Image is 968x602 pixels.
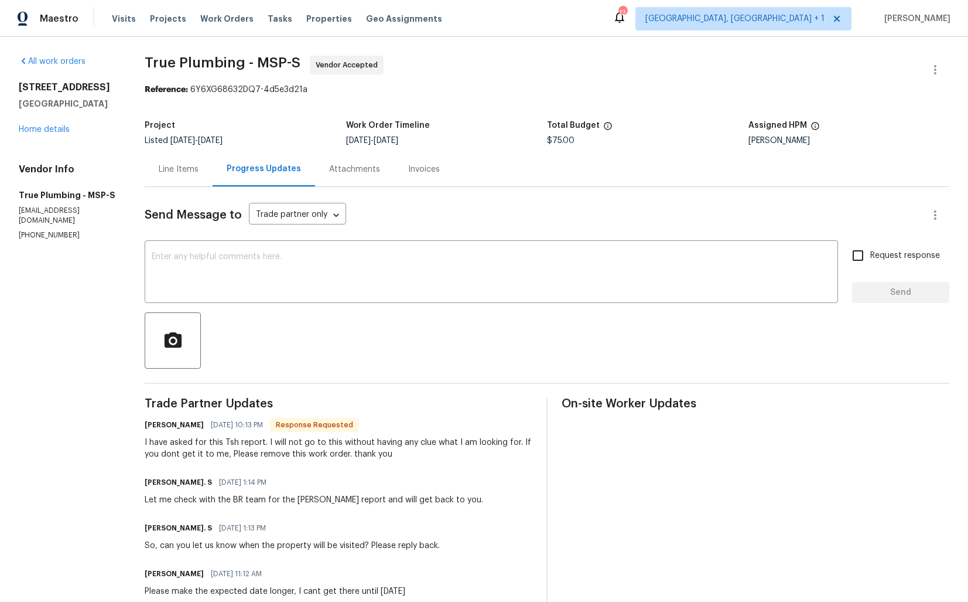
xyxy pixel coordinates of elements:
div: Progress Updates [227,163,301,175]
h6: [PERSON_NAME]. S [145,522,212,534]
h5: Total Budget [547,121,600,130]
span: [DATE] [170,137,195,145]
p: [PHONE_NUMBER] [19,230,117,240]
span: [DATE] 1:14 PM [219,477,266,488]
a: Home details [19,125,70,134]
h5: Work Order Timeline [346,121,430,130]
span: - [170,137,223,145]
a: All work orders [19,57,85,66]
div: 6Y6XG68632DQ7-4d5e3d21a [145,84,949,96]
span: The hpm assigned to this work order. [810,121,820,137]
span: [DATE] 1:13 PM [219,522,266,534]
h5: True Plumbing - MSP-S [19,189,117,201]
span: [DATE] [346,137,371,145]
div: Trade partner only [249,206,346,225]
span: Send Message to [145,209,242,221]
h2: [STREET_ADDRESS] [19,81,117,93]
div: Line Items [159,164,199,175]
h5: [GEOGRAPHIC_DATA] [19,98,117,110]
span: [PERSON_NAME] [880,13,950,25]
span: Listed [145,137,223,145]
span: [DATE] 11:12 AM [211,568,262,580]
div: Please make the expected date longer, I cant get there until [DATE] [145,586,405,597]
span: Trade Partner Updates [145,398,532,410]
span: - [346,137,398,145]
span: Work Orders [200,13,254,25]
span: [DATE] [198,137,223,145]
span: Properties [306,13,352,25]
h6: [PERSON_NAME]. S [145,477,212,488]
div: Let me check with the BR team for the [PERSON_NAME] report and will get back to you. [145,494,483,506]
span: [DATE] [374,137,398,145]
span: On-site Worker Updates [562,398,949,410]
span: The total cost of line items that have been proposed by Opendoor. This sum includes line items th... [603,121,613,137]
div: 12 [618,7,627,19]
span: [GEOGRAPHIC_DATA], [GEOGRAPHIC_DATA] + 1 [645,13,825,25]
span: [DATE] 10:13 PM [211,419,263,431]
div: Attachments [329,164,380,175]
span: Vendor Accepted [316,59,382,71]
h5: Assigned HPM [748,121,807,130]
h6: [PERSON_NAME] [145,568,204,580]
h4: Vendor Info [19,164,117,175]
span: Visits [112,13,136,25]
div: So, can you let us know when the property will be visited? Please reply back. [145,540,440,552]
span: Geo Assignments [366,13,442,25]
h6: [PERSON_NAME] [145,419,204,431]
b: Reference: [145,86,188,94]
span: Maestro [40,13,78,25]
span: True Plumbing - MSP-S [145,56,300,70]
p: [EMAIL_ADDRESS][DOMAIN_NAME] [19,206,117,226]
h5: Project [145,121,175,130]
div: Invoices [408,164,440,175]
span: Response Requested [271,419,358,431]
div: [PERSON_NAME] [748,137,949,145]
span: $75.00 [547,137,574,145]
span: Projects [150,13,186,25]
div: I have asked for this Tsh report. I will not go to this without having any clue what I am looking... [145,437,532,460]
span: Request response [870,250,940,262]
span: Tasks [268,15,292,23]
